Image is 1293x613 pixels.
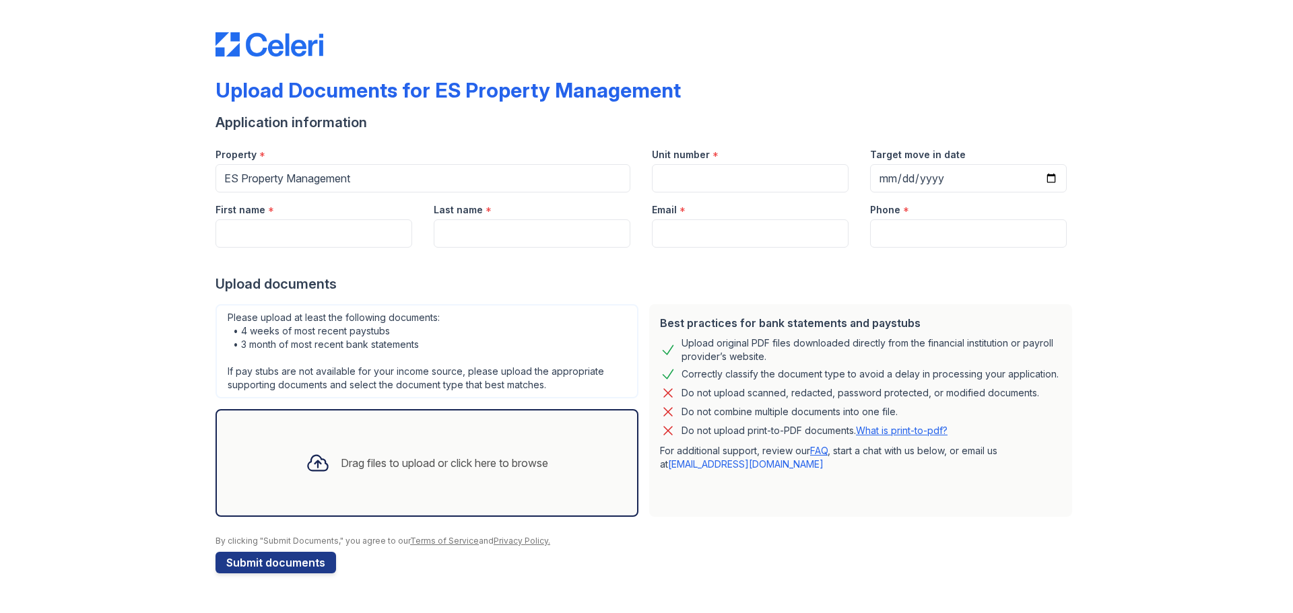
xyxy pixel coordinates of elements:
[652,148,710,161] label: Unit number
[215,32,323,57] img: CE_Logo_Blue-a8612792a0a2168367f1c8372b55b34899dd931a85d93a1a3d3e32e68fde9ad4.png
[434,203,483,217] label: Last name
[682,424,948,437] p: Do not upload print-to-PDF documents.
[410,536,479,546] a: Terms of Service
[215,536,1077,546] div: By clicking "Submit Documents," you agree to our and
[870,148,966,161] label: Target move in date
[870,203,900,217] label: Phone
[668,458,824,470] a: [EMAIL_ADDRESS][DOMAIN_NAME]
[215,304,638,398] div: Please upload at least the following documents: • 4 weeks of most recent paystubs • 3 month of mo...
[215,113,1077,132] div: Application information
[682,404,898,420] div: Do not combine multiple documents into one file.
[810,445,828,456] a: FAQ
[215,275,1077,293] div: Upload documents
[652,203,677,217] label: Email
[215,148,257,161] label: Property
[682,366,1059,382] div: Correctly classify the document type to avoid a delay in processing your application.
[682,385,1039,401] div: Do not upload scanned, redacted, password protected, or modified documents.
[215,78,681,102] div: Upload Documents for ES Property Management
[856,425,948,436] a: What is print-to-pdf?
[682,336,1061,363] div: Upload original PDF files downloaded directly from the financial institution or payroll provider’...
[494,536,550,546] a: Privacy Policy.
[660,444,1061,471] p: For additional support, review our , start a chat with us below, or email us at
[215,552,336,573] button: Submit documents
[215,203,265,217] label: First name
[341,455,548,471] div: Drag files to upload or click here to browse
[660,315,1061,331] div: Best practices for bank statements and paystubs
